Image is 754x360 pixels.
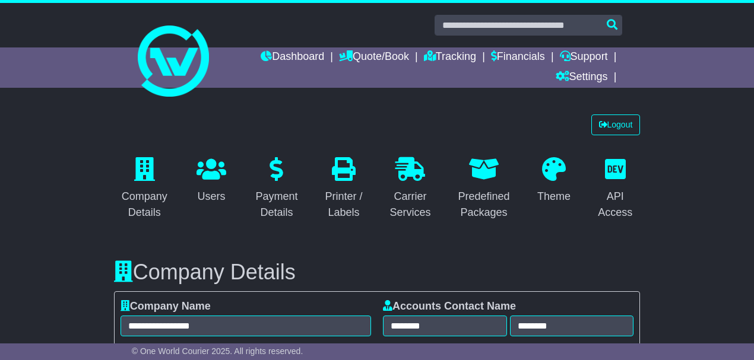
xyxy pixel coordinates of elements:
div: Carrier Services [390,189,431,221]
a: Dashboard [261,47,324,68]
div: Payment Details [255,189,297,221]
div: Company Details [122,189,167,221]
a: Payment Details [248,153,305,225]
label: Accounts Contact Name [383,300,516,313]
a: Printer / Labels [317,153,370,225]
a: Logout [591,114,641,135]
div: Predefined Packages [458,189,510,221]
a: Predefined Packages [451,153,518,225]
label: Company Name [121,300,211,313]
a: Theme [530,153,578,209]
h3: Company Details [114,260,641,284]
a: Carrier Services [382,153,439,225]
div: Printer / Labels [325,189,362,221]
div: Users [197,189,226,205]
div: API Access [598,189,632,221]
span: © One World Courier 2025. All rights reserved. [132,346,303,356]
a: Users [189,153,234,209]
a: Company Details [114,153,175,225]
a: API Access [590,153,640,225]
a: Quote/Book [339,47,409,68]
a: Support [560,47,608,68]
a: Financials [491,47,545,68]
div: Theme [537,189,571,205]
a: Settings [556,68,608,88]
a: Tracking [424,47,476,68]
